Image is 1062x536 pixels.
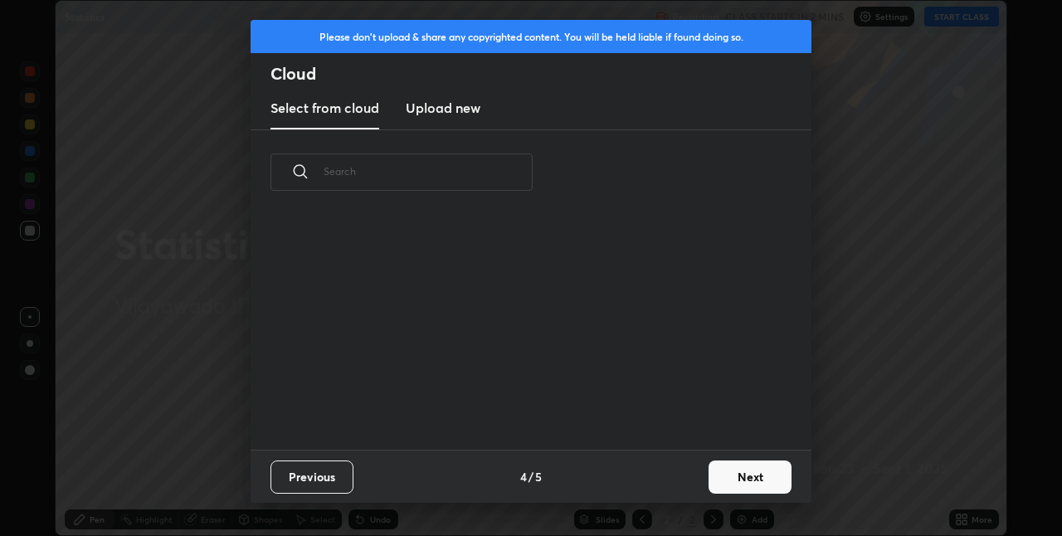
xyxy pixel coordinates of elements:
h2: Cloud [270,63,811,85]
h4: 4 [520,468,527,485]
h4: 5 [535,468,542,485]
h4: / [529,468,533,485]
h3: Upload new [406,98,480,118]
div: Please don't upload & share any copyrighted content. You will be held liable if found doing so. [251,20,811,53]
input: Search [324,136,533,207]
button: Previous [270,460,353,494]
button: Next [709,460,792,494]
h3: Select from cloud [270,98,379,118]
div: grid [251,210,792,450]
